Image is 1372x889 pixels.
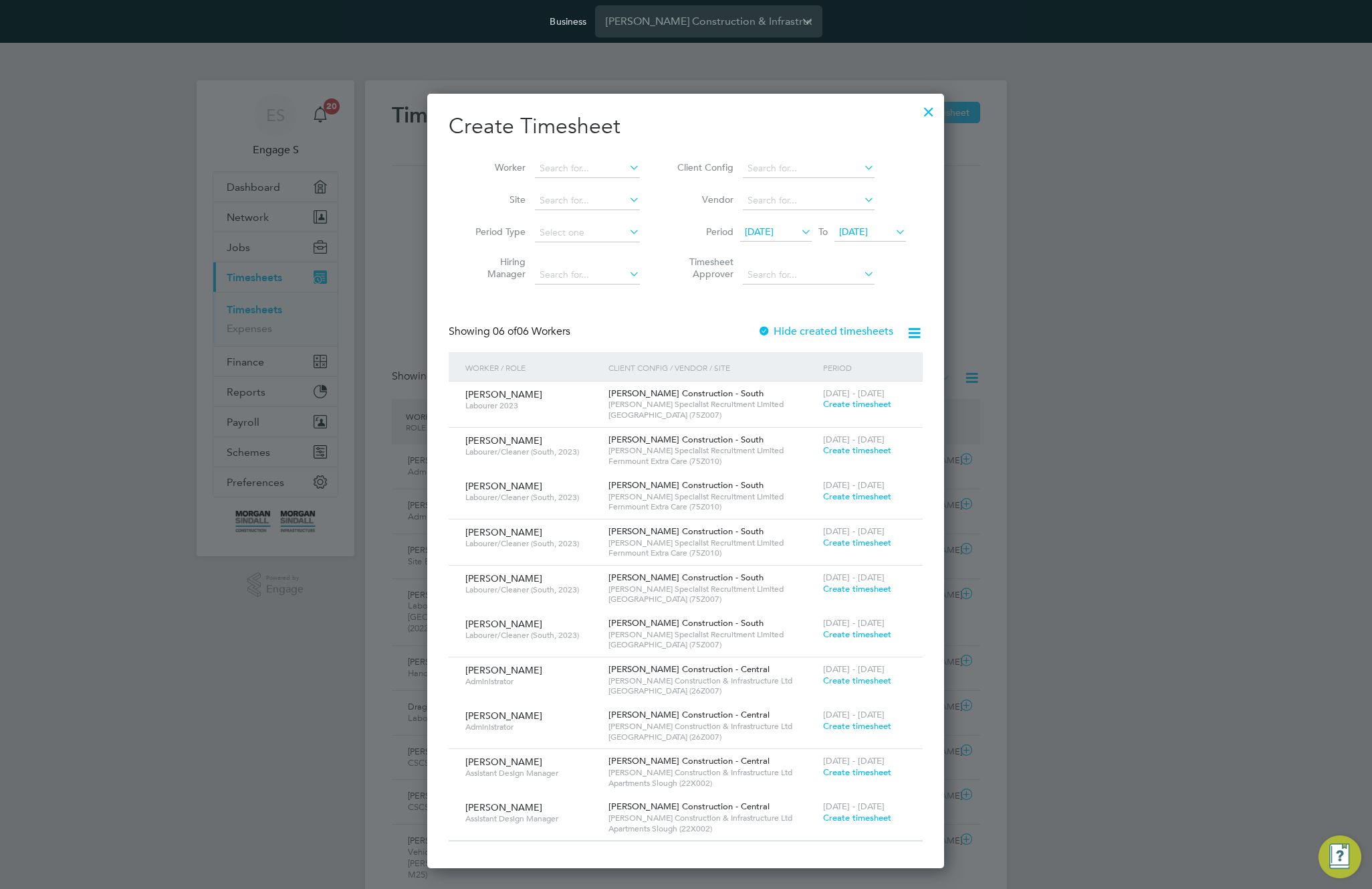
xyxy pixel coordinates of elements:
[493,325,570,338] span: 06 Workers
[823,398,891,410] span: Create timesheet
[465,664,542,676] span: [PERSON_NAME]
[608,675,816,686] span: [PERSON_NAME] Construction & Infrastructure Ltd
[823,526,885,537] span: [DATE] - [DATE]
[743,266,875,285] input: Search for...
[823,801,885,812] span: [DATE] - [DATE]
[823,675,891,686] span: Create timesheet
[823,434,885,445] span: [DATE] - [DATE]
[449,325,573,339] div: Showing
[608,434,764,445] span: [PERSON_NAME] Construction - South
[673,226,733,238] label: Period
[673,193,733,206] label: Vendor
[608,685,816,696] span: [GEOGRAPHIC_DATA] (26Z007)
[823,491,891,502] span: Create timesheet
[1319,835,1361,878] button: Engage Resource Center
[465,480,542,492] span: [PERSON_NAME]
[465,400,598,411] span: Labourer 2023
[608,388,764,399] span: [PERSON_NAME] Construction - South
[608,572,764,583] span: [PERSON_NAME] Construction - South
[465,193,526,206] label: Site
[535,266,640,285] input: Search for...
[535,159,640,178] input: Search for...
[465,676,598,687] span: Administrator
[823,755,885,766] span: [DATE] - [DATE]
[743,159,875,178] input: Search for...
[465,813,598,824] span: Assistant Design Manager
[462,352,605,383] div: Worker / Role
[608,456,816,467] span: Fernmount Extra Care (75Z010)
[673,161,733,173] label: Client Config
[820,352,909,383] div: Period
[608,479,764,491] span: [PERSON_NAME] Construction - South
[465,161,526,173] label: Worker
[465,492,598,503] span: Labourer/Cleaner (South, 2023)
[465,447,598,457] span: Labourer/Cleaner (South, 2023)
[823,720,891,732] span: Create timesheet
[608,548,816,558] span: Fernmount Extra Care (75Z010)
[823,388,885,399] span: [DATE] - [DATE]
[605,352,820,383] div: Client Config / Vendor / Site
[608,526,764,537] span: [PERSON_NAME] Construction - South
[823,709,885,720] span: [DATE] - [DATE]
[608,501,816,512] span: Fernmount Extra Care (75Z010)
[465,768,598,779] span: Assistant Design Manager
[608,721,816,732] span: [PERSON_NAME] Construction & Infrastructure Ltd
[758,325,893,338] label: Hide created timesheets
[608,491,816,502] span: [PERSON_NAME] Specialist Recruitment Limited
[465,434,542,447] span: [PERSON_NAME]
[535,191,640,210] input: Search for...
[745,226,774,238] span: [DATE]
[608,663,770,675] span: [PERSON_NAME] Construction - Central
[823,572,885,583] span: [DATE] - [DATE]
[839,226,868,238] span: [DATE]
[823,583,891,594] span: Create timesheet
[608,538,816,548] span: [PERSON_NAME] Specialist Recruitment Limited
[535,224,640,242] input: Select one
[608,617,764,629] span: [PERSON_NAME] Construction - South
[465,710,542,722] span: [PERSON_NAME]
[465,526,542,538] span: [PERSON_NAME]
[823,629,891,640] span: Create timesheet
[608,399,816,410] span: [PERSON_NAME] Specialist Recruitment Limited
[465,256,526,280] label: Hiring Manager
[608,813,816,823] span: [PERSON_NAME] Construction & Infrastructure Ltd
[823,663,885,675] span: [DATE] - [DATE]
[823,479,885,491] span: [DATE] - [DATE]
[823,444,891,456] span: Create timesheet
[465,226,526,238] label: Period Type
[608,639,816,650] span: [GEOGRAPHIC_DATA] (75Z007)
[465,584,598,595] span: Labourer/Cleaner (South, 2023)
[465,618,542,630] span: [PERSON_NAME]
[465,388,542,400] span: [PERSON_NAME]
[449,112,923,141] h2: Create Timesheet
[814,223,832,240] span: To
[608,801,770,812] span: [PERSON_NAME] Construction - Central
[608,709,770,720] span: [PERSON_NAME] Construction - Central
[608,584,816,594] span: [PERSON_NAME] Specialist Recruitment Limited
[465,572,542,584] span: [PERSON_NAME]
[823,617,885,629] span: [DATE] - [DATE]
[465,801,542,813] span: [PERSON_NAME]
[608,778,816,789] span: Apartments Slough (22X002)
[550,15,586,27] label: Business
[823,537,891,548] span: Create timesheet
[608,594,816,604] span: [GEOGRAPHIC_DATA] (75Z007)
[465,630,598,641] span: Labourer/Cleaner (South, 2023)
[823,812,891,823] span: Create timesheet
[465,756,542,768] span: [PERSON_NAME]
[608,732,816,742] span: [GEOGRAPHIC_DATA] (26Z007)
[608,629,816,640] span: [PERSON_NAME] Specialist Recruitment Limited
[608,445,816,456] span: [PERSON_NAME] Specialist Recruitment Limited
[743,191,875,210] input: Search for...
[465,722,598,732] span: Administrator
[608,410,816,420] span: [GEOGRAPHIC_DATA] (75Z007)
[608,823,816,834] span: Apartments Slough (22X002)
[608,755,770,766] span: [PERSON_NAME] Construction - Central
[465,538,598,549] span: Labourer/Cleaner (South, 2023)
[493,325,517,338] span: 06 of
[823,766,891,778] span: Create timesheet
[608,767,816,778] span: [PERSON_NAME] Construction & Infrastructure Ltd
[673,256,733,280] label: Timesheet Approver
